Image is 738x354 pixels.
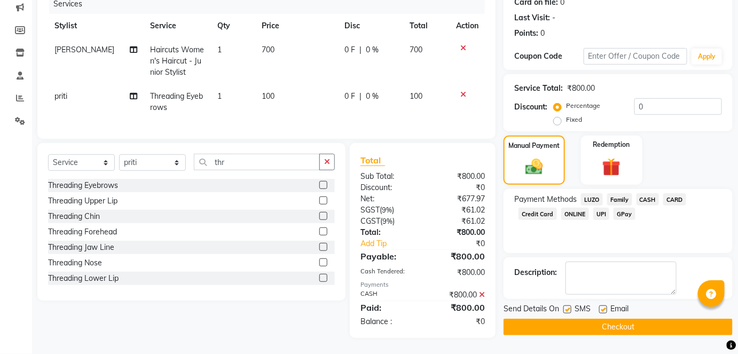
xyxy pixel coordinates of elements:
[366,91,379,102] span: 0 %
[54,91,67,101] span: priti
[151,91,203,112] span: Threading Eyebrows
[593,140,630,150] label: Redemption
[48,14,144,38] th: Stylist
[144,14,211,38] th: Service
[360,155,385,166] span: Total
[48,273,119,284] div: Threading Lower Lip
[504,303,559,317] span: Send Details On
[344,44,355,56] span: 0 F
[410,91,422,101] span: 100
[637,193,660,206] span: CASH
[566,115,582,124] label: Fixed
[514,83,563,94] div: Service Total:
[422,301,493,314] div: ₹800.00
[422,171,493,182] div: ₹800.00
[422,216,493,227] div: ₹61.02
[151,45,205,77] span: Haircuts Women's Haircut - Junior Stylist
[360,205,380,215] span: SGST
[552,12,555,23] div: -
[581,193,603,206] span: LUZO
[540,28,545,39] div: 0
[360,216,380,226] span: CGST
[663,193,686,206] span: CARD
[614,208,635,220] span: GPay
[194,154,320,170] input: Search or Scan
[422,267,493,278] div: ₹800.00
[382,206,392,214] span: 9%
[255,14,337,38] th: Price
[566,101,600,111] label: Percentage
[575,303,591,317] span: SMS
[422,289,493,301] div: ₹800.00
[48,242,114,253] div: Threading Jaw Line
[422,227,493,238] div: ₹800.00
[338,14,404,38] th: Disc
[54,45,114,54] span: [PERSON_NAME]
[607,193,632,206] span: Family
[514,267,557,278] div: Description:
[217,91,222,101] span: 1
[514,12,550,23] div: Last Visit:
[48,195,117,207] div: Threading Upper Lip
[48,226,117,238] div: Threading Forehead
[211,14,255,38] th: Qty
[450,14,485,38] th: Action
[359,91,362,102] span: |
[352,301,423,314] div: Paid:
[610,303,629,317] span: Email
[434,238,493,249] div: ₹0
[504,319,733,335] button: Checkout
[519,208,557,220] span: Credit Card
[352,171,423,182] div: Sub Total:
[422,250,493,263] div: ₹800.00
[584,48,688,65] input: Enter Offer / Coupon Code
[596,156,626,179] img: _gift.svg
[366,44,379,56] span: 0 %
[48,180,118,191] div: Threading Eyebrows
[422,204,493,216] div: ₹61.02
[352,289,423,301] div: CASH
[344,91,355,102] span: 0 F
[352,204,423,216] div: ( )
[410,45,422,54] span: 700
[382,217,392,225] span: 9%
[567,83,595,94] div: ₹800.00
[514,101,547,113] div: Discount:
[359,44,362,56] span: |
[514,28,538,39] div: Points:
[403,14,450,38] th: Total
[593,208,610,220] span: UPI
[352,227,423,238] div: Total:
[48,211,100,222] div: Threading Chin
[352,193,423,204] div: Net:
[514,51,584,62] div: Coupon Code
[352,182,423,193] div: Discount:
[692,49,722,65] button: Apply
[352,250,423,263] div: Payable:
[352,216,423,227] div: ( )
[48,257,102,269] div: Threading Nose
[262,45,274,54] span: 700
[352,238,434,249] a: Add Tip
[262,91,274,101] span: 100
[217,45,222,54] span: 1
[422,316,493,327] div: ₹0
[520,157,548,177] img: _cash.svg
[561,208,589,220] span: ONLINE
[422,193,493,204] div: ₹677.97
[422,182,493,193] div: ₹0
[360,280,485,289] div: Payments
[352,316,423,327] div: Balance :
[514,194,577,205] span: Payment Methods
[508,141,560,151] label: Manual Payment
[352,267,423,278] div: Cash Tendered:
